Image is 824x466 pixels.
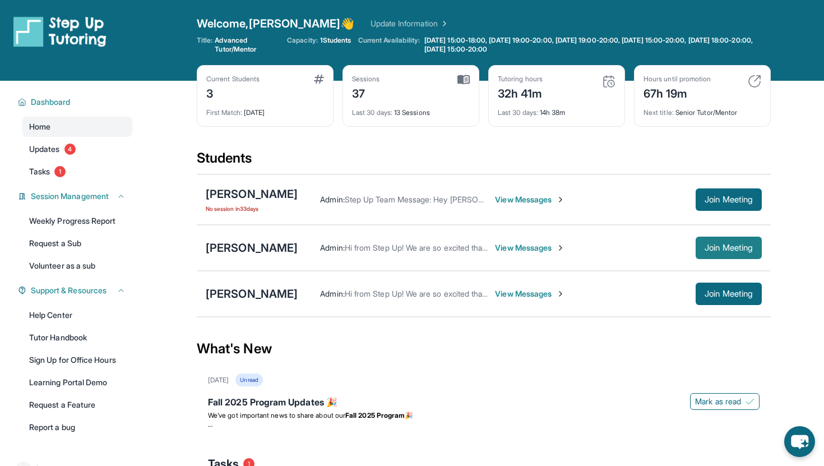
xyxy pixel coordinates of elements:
span: Next title : [644,108,674,117]
div: Sessions [352,75,380,84]
a: Request a Sub [22,233,132,253]
span: 4 [64,144,76,155]
div: [PERSON_NAME] [206,286,298,302]
button: Support & Resources [26,285,126,296]
span: Mark as read [695,396,741,407]
div: Senior Tutor/Mentor [644,101,761,117]
div: 37 [352,84,380,101]
div: Hours until promotion [644,75,711,84]
a: Volunteer as a sub [22,256,132,276]
div: 32h 41m [498,84,543,101]
img: card [748,75,761,88]
a: Tutor Handbook [22,327,132,348]
span: Dashboard [31,96,71,108]
span: No session in 33 days [206,204,298,213]
strong: Fall 2025 Program [345,411,405,419]
button: Join Meeting [696,188,762,211]
img: Chevron-Right [556,195,565,204]
a: Weekly Progress Report [22,211,132,231]
button: Dashboard [26,96,126,108]
div: [DATE] [206,101,324,117]
div: Tutoring hours [498,75,543,84]
img: Chevron-Right [556,289,565,298]
a: Help Center [22,305,132,325]
a: Updates4 [22,139,132,159]
img: card [602,75,615,88]
button: Session Management [26,191,126,202]
span: Capacity: [287,36,318,45]
span: Admin : [320,195,344,204]
span: 1 [54,166,66,177]
span: Tasks [29,166,50,177]
a: Update Information [371,18,449,29]
div: 13 Sessions [352,101,470,117]
span: Home [29,121,50,132]
a: Request a Feature [22,395,132,415]
span: 1 Students [320,36,351,45]
span: Session Management [31,191,109,202]
span: We’ve got important news to share about our [208,411,345,419]
img: Chevron-Right [556,243,565,252]
button: Join Meeting [696,283,762,305]
span: Current Availability: [358,36,420,54]
a: Home [22,117,132,137]
span: Admin : [320,289,344,298]
button: Mark as read [690,393,760,410]
img: logo [13,16,107,47]
img: Chevron Right [438,18,449,29]
button: Join Meeting [696,237,762,259]
div: 67h 19m [644,84,711,101]
span: Last 30 days : [498,108,538,117]
button: chat-button [784,426,815,457]
div: 14h 38m [498,101,615,117]
span: View Messages [495,242,565,253]
div: [PERSON_NAME] [206,240,298,256]
a: Report a bug [22,417,132,437]
div: What's New [197,324,771,373]
span: Advanced Tutor/Mentor [215,36,280,54]
span: View Messages [495,288,565,299]
span: Support & Resources [31,285,107,296]
div: 3 [206,84,260,101]
span: [DATE] 15:00-18:00, [DATE] 19:00-20:00, [DATE] 19:00-20:00, [DATE] 15:00-20:00, [DATE] 18:00-20:0... [424,36,769,54]
span: 🎉 [405,411,413,419]
span: First Match : [206,108,242,117]
div: Students [197,149,771,174]
img: card [457,75,470,85]
span: Admin : [320,243,344,252]
div: [DATE] [208,376,229,385]
a: [DATE] 15:00-18:00, [DATE] 19:00-20:00, [DATE] 19:00-20:00, [DATE] 15:00-20:00, [DATE] 18:00-20:0... [422,36,771,54]
a: Tasks1 [22,162,132,182]
span: Join Meeting [705,196,753,203]
div: Current Students [206,75,260,84]
span: Title: [197,36,212,54]
img: card [314,75,324,84]
div: Fall 2025 Program Updates 🎉 [208,395,760,411]
span: Join Meeting [705,290,753,297]
span: View Messages [495,194,565,205]
span: Join Meeting [705,244,753,251]
a: Sign Up for Office Hours [22,350,132,370]
img: Mark as read [746,397,754,406]
div: [PERSON_NAME] [206,186,298,202]
div: Unread [235,373,262,386]
span: Last 30 days : [352,108,392,117]
a: Learning Portal Demo [22,372,132,393]
span: Welcome, [PERSON_NAME] 👋 [197,16,355,31]
span: Updates [29,144,60,155]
